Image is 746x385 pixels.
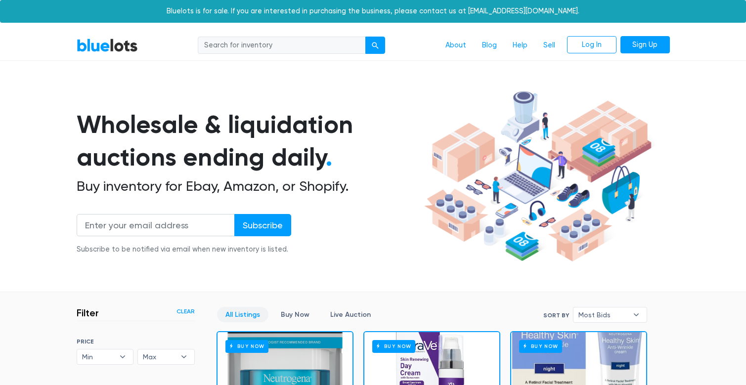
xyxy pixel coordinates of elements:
[372,340,415,352] h6: Buy Now
[474,36,505,55] a: Blog
[77,178,421,195] h2: Buy inventory for Ebay, Amazon, or Shopify.
[620,36,670,54] a: Sign Up
[421,86,655,266] img: hero-ee84e7d0318cb26816c560f6b4441b76977f77a177738b4e94f68c95b2b83dbb.png
[77,307,99,319] h3: Filter
[438,36,474,55] a: About
[505,36,535,55] a: Help
[322,307,379,322] a: Live Auction
[234,214,291,236] input: Subscribe
[176,307,195,316] a: Clear
[82,349,115,364] span: Min
[626,307,647,322] b: ▾
[77,244,291,255] div: Subscribe to be notified via email when new inventory is listed.
[77,108,421,174] h1: Wholesale & liquidation auctions ending daily
[272,307,318,322] a: Buy Now
[217,307,268,322] a: All Listings
[543,311,569,320] label: Sort By
[77,338,195,345] h6: PRICE
[519,340,562,352] h6: Buy Now
[77,38,138,52] a: BlueLots
[77,214,235,236] input: Enter your email address
[143,349,176,364] span: Max
[198,37,366,54] input: Search for inventory
[112,349,133,364] b: ▾
[567,36,616,54] a: Log In
[174,349,194,364] b: ▾
[326,142,332,172] span: .
[535,36,563,55] a: Sell
[578,307,628,322] span: Most Bids
[225,340,268,352] h6: Buy Now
